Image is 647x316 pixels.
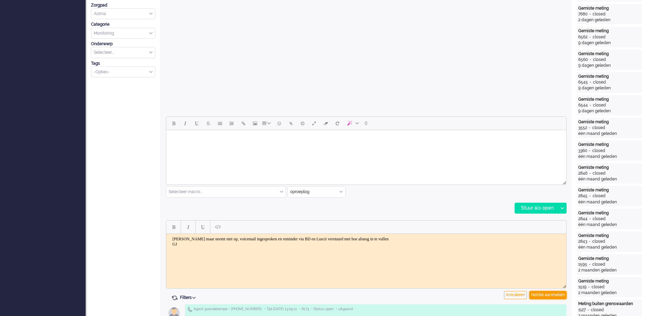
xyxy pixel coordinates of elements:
[587,216,593,222] div: -
[592,125,605,131] div: closed
[297,117,308,129] button: Delay message
[578,244,640,250] div: één maand geleden
[593,170,606,176] div: closed
[591,307,604,313] div: closed
[261,117,273,129] button: Table
[191,117,203,129] button: Underline
[578,108,640,114] div: 9 dagen geleden
[593,57,606,63] div: closed
[587,34,593,40] div: -
[560,178,566,185] div: Resize
[343,117,362,129] button: AI
[578,131,640,137] div: één maand geleden
[578,11,587,17] div: 7680
[578,284,586,290] div: 1519
[203,117,214,129] button: Strikethrough
[587,193,593,199] div: -
[336,307,353,312] span: • uitgaand
[578,74,640,79] div: Gemiste meting
[587,148,592,154] div: -
[578,28,640,34] div: Gemiste meting
[560,282,566,288] div: Resize
[593,34,606,40] div: closed
[587,125,592,131] div: -
[320,117,332,129] button: Clear formatting
[592,262,605,267] div: closed
[587,239,592,244] div: -
[285,117,297,129] button: Add attachment
[578,170,587,176] div: 2846
[578,148,587,154] div: 3360
[578,278,640,284] div: Gemiste meting
[578,193,587,199] div: 2845
[273,117,285,129] button: Emoticons
[578,119,640,125] div: Gemiste meting
[593,11,606,17] div: closed
[299,307,309,312] span: • 8173
[578,262,587,267] div: 1595
[592,148,605,154] div: closed
[91,41,155,47] div: Onderwerp
[362,117,371,129] button: 0
[168,117,179,129] button: Bold
[332,117,343,129] button: Reset content
[311,307,334,312] span: • Status open
[578,301,640,307] div: Meting buiten grenswaarden
[91,22,155,27] div: Categorie
[586,307,591,313] div: -
[587,262,592,267] div: -
[587,11,593,17] div: -
[578,17,640,23] div: 2 dagen geleden
[578,307,586,313] div: 1127
[578,210,640,216] div: Gemiste meting
[182,221,194,233] button: Italic
[308,117,320,129] button: Fullscreen
[515,203,558,213] div: Stuur als open
[365,121,367,126] span: 0
[578,40,640,46] div: 9 dagen geleden
[91,61,155,66] div: Tags
[593,79,606,85] div: closed
[588,79,593,85] div: -
[587,170,593,176] div: -
[578,5,640,11] div: Gemiste meting
[593,102,606,108] div: closed
[504,291,527,299] div: Annuleren
[578,222,640,228] div: één maand geleden
[194,307,262,312] span: Agent gvandekempe • [PHONE_NUMBER]
[166,234,566,282] iframe: Rich Text Area
[578,85,640,91] div: 9 dagen geleden
[91,66,155,78] div: Select Tags
[578,142,640,148] div: Gemiste meting
[578,216,587,222] div: 2844
[578,233,640,239] div: Gemiste meting
[578,125,587,131] div: 3552
[578,199,640,205] div: één maand geleden
[578,267,640,273] div: 2 maanden geleden
[578,34,587,40] div: 6562
[180,295,198,300] span: Filters
[578,239,587,244] div: 2843
[592,284,605,290] div: closed
[593,193,606,199] div: closed
[578,165,640,170] div: Gemiste meting
[578,154,640,160] div: één maand geleden
[168,221,179,233] button: Bold
[226,117,237,129] button: Numbered list
[529,291,567,299] div: Notitie aanmaken
[578,63,640,68] div: 9 dagen geleden
[249,117,261,129] button: Insert/edit image
[578,97,640,102] div: Gemiste meting
[586,284,592,290] div: -
[166,130,566,178] iframe: Rich Text Area
[593,216,606,222] div: closed
[578,51,640,57] div: Gemiste meting
[592,239,605,244] div: closed
[578,256,640,262] div: Gemiste meting
[588,57,593,63] div: -
[578,187,640,193] div: Gemiste meting
[578,57,588,63] div: 6560
[197,221,209,233] button: Underline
